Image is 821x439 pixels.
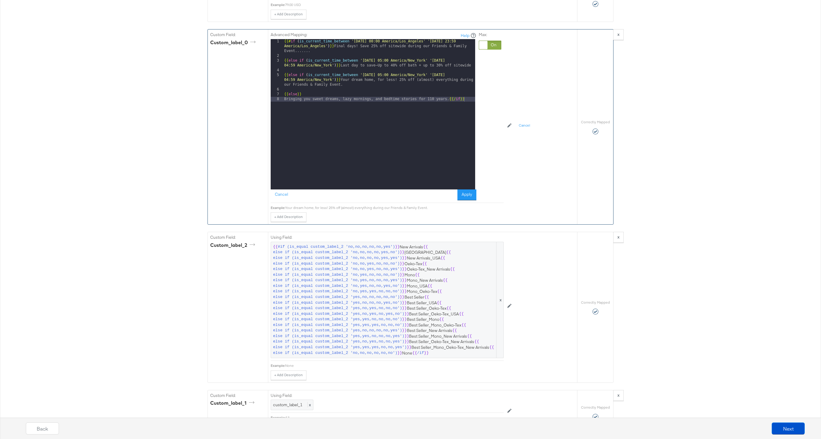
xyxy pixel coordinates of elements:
[446,250,451,255] span: {{
[271,10,306,19] button: + Add Description
[273,294,400,300] span: else if (is_equal custom_label_2 'yes,no,no,no,no,no')
[415,272,420,278] span: {{
[402,283,407,289] span: }}
[581,405,610,410] label: Correctly Mapped
[404,333,409,339] span: }}
[273,350,397,356] span: else if (is_equal custom_label_2 'no,no,no,no,no,no')
[412,350,417,356] span: {{
[450,266,455,272] span: {{
[26,422,59,434] button: Back
[461,33,469,38] a: Help
[404,339,409,345] span: }}
[210,242,257,249] div: custom_label_2
[273,345,407,350] span: else if (is_equal custom_label_2 'yes,yes,yes,no,no,yes')
[285,363,504,368] div: None
[273,305,402,311] span: else if (is_equal custom_label_2 'yes,no,yes,no,no,no')
[461,322,466,328] span: {{
[273,255,402,261] span: else if (is_equal custom_label_2 'no,no,no,no,yes,yes')
[439,317,444,322] span: {{
[271,68,283,73] div: 4
[402,266,407,272] span: }}
[273,333,404,339] span: else if (is_equal custom_label_2 'yes,yes,no,no,no,yes')
[210,235,266,240] label: Custom Field:
[428,283,432,289] span: {{
[417,350,424,356] span: /if
[271,32,307,38] label: Advanced Mapping:
[307,402,311,407] span: x
[273,311,404,317] span: else if (is_equal custom_label_2 'yes,no,yes,no,yes,no')
[271,370,306,380] button: + Add Description
[271,54,283,58] div: 2
[271,97,283,102] div: 8
[617,392,620,398] strong: x
[271,39,283,54] div: 1
[400,294,404,300] span: }}
[273,244,501,356] span: New Arrivals [GEOGRAPHIC_DATA] New Arrivals_USA Oeko-Tex Oeko-Tex_New Arrivals Mono Mono_New Arri...
[402,289,407,294] span: }}
[447,305,451,311] span: {{
[273,266,402,272] span: else if (is_equal custom_label_2 'no,no,yes,no,no,yes')
[210,32,266,38] label: Custom Field:
[479,32,501,38] label: Max:
[443,278,448,283] span: {{
[422,261,427,267] span: {{
[457,189,476,200] button: Apply
[474,339,479,345] span: {{
[613,232,624,243] button: x
[400,250,404,255] span: }}
[271,205,285,210] div: Example:
[210,39,258,46] div: custom_label_0
[452,328,457,333] span: {{
[271,235,504,240] label: Using Field:
[400,272,404,278] span: }}
[402,328,407,333] span: }}
[273,300,402,306] span: else if (is_equal custom_label_2 'yes,no,no,no,yes,no')
[210,393,266,398] label: Custom Field:
[467,333,472,339] span: {{
[271,393,504,398] label: Using Field:
[437,289,442,294] span: {{
[402,305,407,311] span: }}
[441,255,445,261] span: {{
[273,339,404,345] span: else if (is_equal custom_label_2 'yes,no,yes,no,no,yes')
[402,278,407,283] span: }}
[397,350,402,356] span: }}
[271,189,292,200] button: Cancel
[489,345,494,350] span: {{
[437,300,442,306] span: {{
[395,244,400,250] span: }}
[285,2,504,7] div: 79.00 USD
[273,278,402,283] span: else if (is_equal custom_label_2 'no,yes,no,no,no,yes')
[271,2,285,7] div: Example:
[273,272,400,278] span: else if (is_equal custom_label_2 'no,yes,no,no,no,no')
[273,402,303,407] span: custom_label_1
[271,58,283,68] div: 3
[617,32,620,37] strong: x
[459,311,464,317] span: {{
[423,244,428,250] span: {{
[273,289,402,294] span: else if (is_equal custom_label_2 'no,yes,yes,no,no,no')
[273,250,400,255] span: else if (is_equal custom_label_2 'no,no,no,no,yes,no')
[404,322,409,328] span: }}
[210,400,257,407] div: custom_label_1
[424,350,429,356] span: }}
[273,322,404,328] span: else if (is_equal custom_label_2 'yes,yes,yes,no,no,no')
[581,300,610,305] label: Correctly Mapped
[278,244,395,250] span: #if (is_equal custom_label_2 'no,no,no,no,no,yes')
[424,294,429,300] span: {{
[613,390,624,401] button: x
[496,242,503,358] span: x
[404,311,409,317] span: }}
[271,73,283,87] div: 5
[273,283,402,289] span: else if (is_equal custom_label_2 'no,yes,no,no,yes,no')
[271,212,306,222] button: + Add Description
[407,345,412,350] span: }}
[273,244,278,250] span: {{
[273,317,402,322] span: else if (is_equal custom_label_2 'yes,yes,no,no,no,no')
[400,261,404,267] span: }}
[402,317,407,322] span: }}
[617,234,620,240] strong: x
[271,363,285,368] div: Example:
[581,120,610,124] label: Correctly Mapped
[273,328,402,333] span: else if (is_equal custom_label_2 'yes,no,no,no,no,yes')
